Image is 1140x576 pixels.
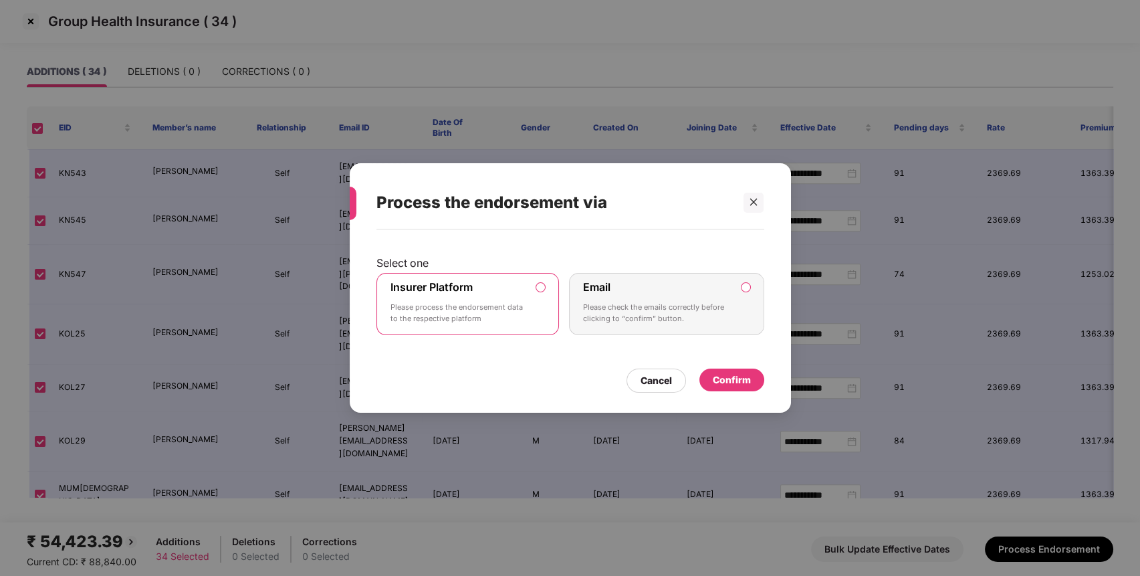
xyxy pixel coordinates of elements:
[376,256,764,270] p: Select one
[713,373,751,387] div: Confirm
[742,283,750,292] input: EmailPlease check the emails correctly before clicking to “confirm” button.
[583,302,731,325] p: Please check the emails correctly before clicking to “confirm” button.
[583,280,610,294] label: Email
[376,177,732,229] div: Process the endorsement via
[390,280,473,294] label: Insurer Platform
[536,283,545,292] input: Insurer PlatformPlease process the endorsement data to the respective platform
[749,197,758,207] span: close
[641,373,672,388] div: Cancel
[390,302,527,325] p: Please process the endorsement data to the respective platform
